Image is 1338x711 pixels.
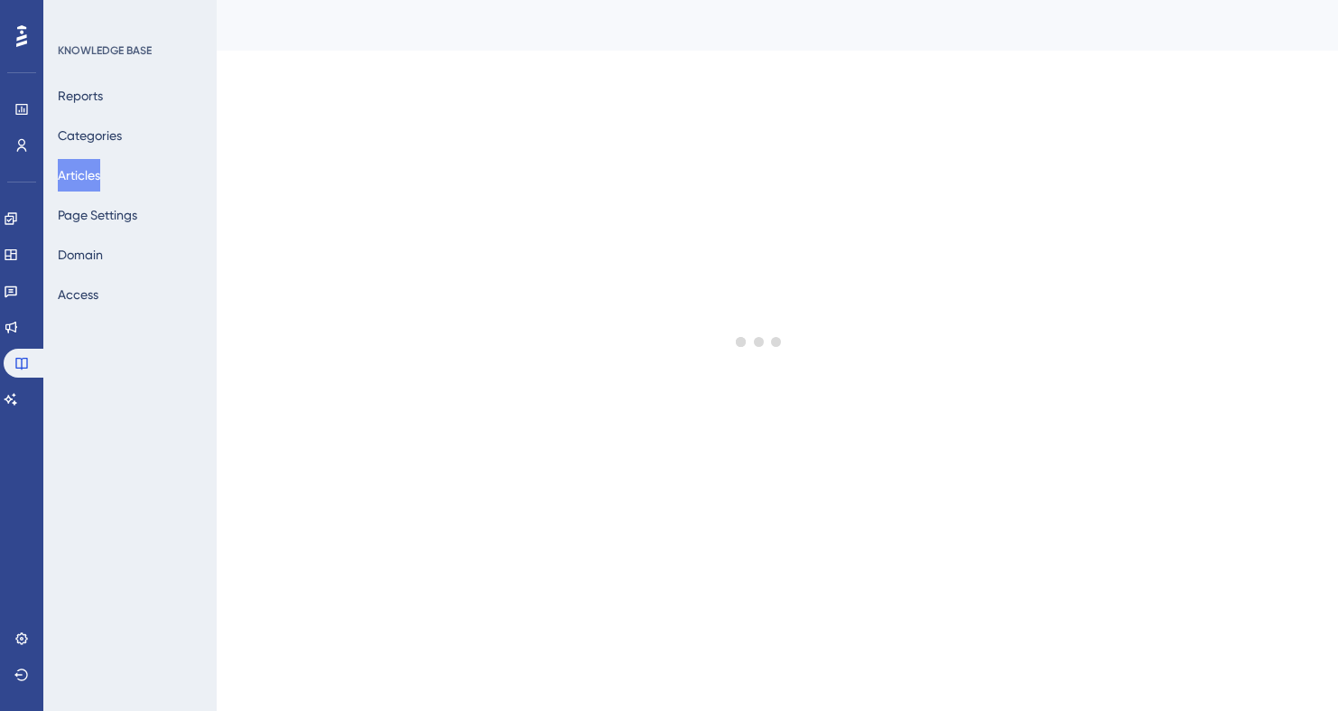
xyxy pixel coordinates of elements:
button: Categories [58,119,122,152]
div: KNOWLEDGE BASE [58,43,152,58]
button: Access [58,278,98,311]
button: Articles [58,159,100,192]
button: Domain [58,239,103,271]
button: Reports [58,80,103,112]
button: Page Settings [58,199,137,231]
